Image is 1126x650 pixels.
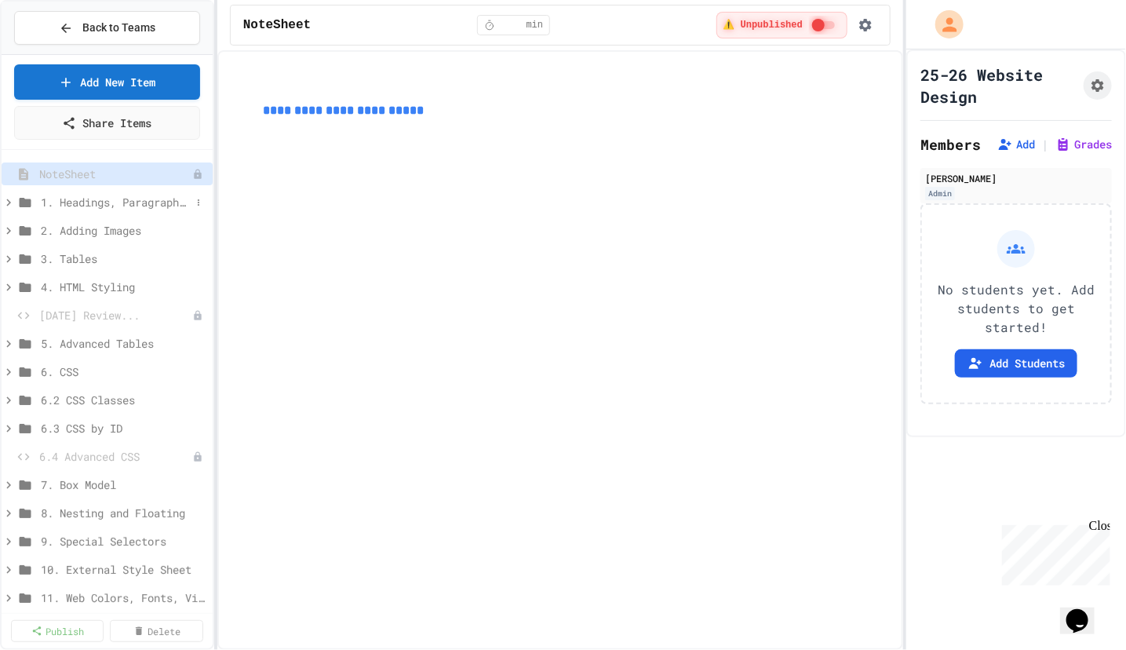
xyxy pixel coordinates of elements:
[39,166,192,182] span: NoteSheet
[41,392,206,408] span: 6.2 CSS Classes
[41,279,206,295] span: 4. HTML Styling
[41,533,206,550] span: 9. Special Selectors
[955,349,1077,378] button: Add Students
[41,561,206,578] span: 10. External Style Sheet
[527,19,544,31] span: min
[14,106,200,140] a: Share Items
[192,451,203,462] div: Unpublished
[716,12,847,38] div: ⚠️ Students cannot see this content! Click the toggle to publish it and make it visible to your c...
[41,590,206,606] span: 11. Web Colors, Fonts, Videos
[41,335,206,352] span: 5. Advanced Tables
[192,169,203,180] div: Unpublished
[1060,587,1110,634] iframe: chat widget
[1041,135,1049,154] span: |
[39,448,192,465] span: 6.4 Advanced CSS
[1055,137,1112,152] button: Grades
[39,307,192,323] span: [DATE] Review...
[192,310,203,321] div: Unpublished
[925,171,1107,185] div: [PERSON_NAME]
[41,477,206,493] span: 7. Box Model
[110,620,202,642] a: Delete
[925,187,955,200] div: Admin
[11,620,104,642] a: Publish
[14,64,200,100] a: Add New Item
[920,133,981,155] h2: Members
[14,11,200,45] button: Back to Teams
[920,64,1077,108] h1: 25-26 Website Design
[41,194,191,210] span: 1. Headings, Paragraphs, Lists
[41,363,206,380] span: 6. CSS
[1084,71,1112,100] button: Assignment Settings
[919,6,967,42] div: My Account
[41,250,206,267] span: 3. Tables
[935,280,1098,337] p: No students yet. Add students to get started!
[996,519,1110,586] iframe: chat widget
[191,195,206,210] button: More options
[41,420,206,436] span: 6.3 CSS by ID
[41,222,206,239] span: 2. Adding Images
[997,137,1035,152] button: Add
[243,16,311,35] span: NoteSheet
[41,505,206,521] span: 8. Nesting and Floating
[6,6,108,100] div: Chat with us now!Close
[723,19,803,31] span: ⚠️ Unpublished
[82,20,155,36] span: Back to Teams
